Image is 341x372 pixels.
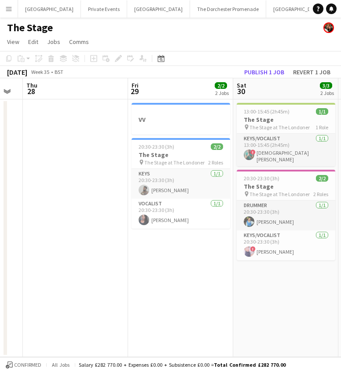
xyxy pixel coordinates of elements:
[249,191,310,197] span: The Stage at The Londoner
[237,103,335,166] app-job-card: 13:00-15:45 (2h45m)1/1The Stage The Stage at The Londoner1 RoleKeys/Vocalist1/113:00-15:45 (2h45m...
[323,22,334,33] app-user-avatar: Rosie Skuse
[215,90,229,96] div: 2 Jobs
[237,182,335,190] h3: The Stage
[290,66,334,78] button: Revert 1 job
[241,66,288,78] button: Publish 1 job
[249,124,310,131] span: The Stage at The Londoner
[244,108,290,115] span: 13:00-15:45 (2h45m)
[7,21,53,34] h1: The Stage
[235,86,246,96] span: 30
[132,103,230,135] app-job-card: VV
[127,0,190,18] button: [GEOGRAPHIC_DATA]
[313,191,328,197] span: 2 Roles
[244,175,279,182] span: 20:30-23:30 (3h)
[214,361,286,368] span: Total Confirmed £282 770.00
[237,230,335,260] app-card-role: Keys/Vocalist1/120:30-23:30 (3h)![PERSON_NAME]
[237,81,246,89] span: Sat
[26,81,37,89] span: Thu
[25,36,42,47] a: Edit
[130,86,139,96] span: 29
[66,36,92,47] a: Comms
[211,143,223,150] span: 2/2
[4,360,43,370] button: Confirmed
[215,82,227,89] span: 2/2
[79,361,286,368] div: Salary £282 770.00 + Expenses £0.00 + Subsistence £0.00 =
[55,69,63,75] div: BST
[47,38,60,46] span: Jobs
[132,81,139,89] span: Fri
[132,116,230,124] h3: VV
[316,108,328,115] span: 1/1
[69,38,89,46] span: Comms
[237,201,335,230] app-card-role: Drummer1/120:30-23:30 (3h)[PERSON_NAME]
[50,361,71,368] span: All jobs
[28,38,38,46] span: Edit
[25,86,37,96] span: 28
[250,150,256,155] span: !
[208,159,223,166] span: 2 Roles
[7,68,27,77] div: [DATE]
[132,138,230,229] app-job-card: 20:30-23:30 (3h)2/2The Stage The Stage at The Londoner2 RolesKeys1/120:30-23:30 (3h)[PERSON_NAME]...
[44,36,64,47] a: Jobs
[14,362,41,368] span: Confirmed
[29,69,51,75] span: Week 35
[7,38,19,46] span: View
[144,159,205,166] span: The Stage at The Londoner
[132,151,230,159] h3: The Stage
[139,143,174,150] span: 20:30-23:30 (3h)
[81,0,127,18] button: Private Events
[237,170,335,260] app-job-card: 20:30-23:30 (3h)2/2The Stage The Stage at The Londoner2 RolesDrummer1/120:30-23:30 (3h)[PERSON_NA...
[237,134,335,166] app-card-role: Keys/Vocalist1/113:00-15:45 (2h45m)![DEMOGRAPHIC_DATA][PERSON_NAME]
[250,246,256,252] span: !
[316,175,328,182] span: 2/2
[320,90,334,96] div: 2 Jobs
[237,116,335,124] h3: The Stage
[190,0,266,18] button: The Dorchester Promenade
[266,0,329,18] button: [GEOGRAPHIC_DATA]
[4,36,23,47] a: View
[315,124,328,131] span: 1 Role
[132,199,230,229] app-card-role: Vocalist1/120:30-23:30 (3h)[PERSON_NAME]
[132,169,230,199] app-card-role: Keys1/120:30-23:30 (3h)[PERSON_NAME]
[320,82,332,89] span: 3/3
[18,0,81,18] button: [GEOGRAPHIC_DATA]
